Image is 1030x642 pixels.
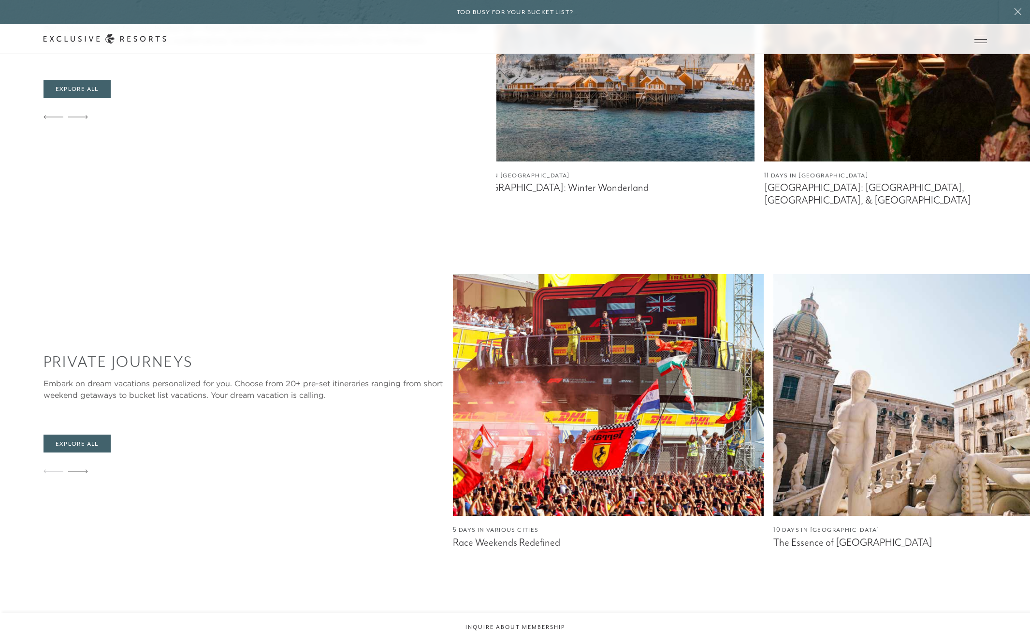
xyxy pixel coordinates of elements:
figcaption: [GEOGRAPHIC_DATA]: Winter Wonderland [467,182,754,194]
figcaption: Race Weekends Redefined [453,537,764,549]
h6: Too busy for your bucket list? [457,8,574,17]
button: Open navigation [974,36,987,43]
figcaption: 9 Days in [GEOGRAPHIC_DATA] [467,171,754,180]
div: Embark on dream vacations personalized for you. Choose from 20+ pre-set itineraries ranging from ... [44,378,444,401]
a: Explore All [44,435,111,453]
a: Explore All [44,80,111,98]
figcaption: 5 Days in Various Cities [453,525,764,535]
